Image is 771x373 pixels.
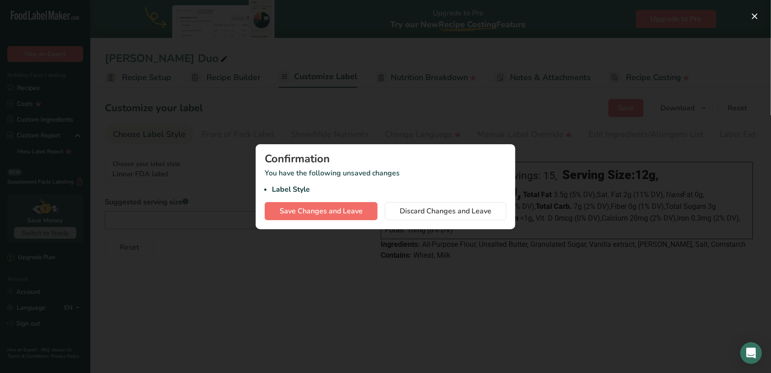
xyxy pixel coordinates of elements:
[385,202,506,220] button: Discard Changes and Leave
[280,206,363,217] span: Save Changes and Leave
[265,168,506,195] p: You have the following unsaved changes
[400,206,491,217] span: Discard Changes and Leave
[265,202,378,220] button: Save Changes and Leave
[265,153,506,164] div: Confirmation
[272,184,506,195] li: Label Style
[740,342,762,364] div: Open Intercom Messenger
